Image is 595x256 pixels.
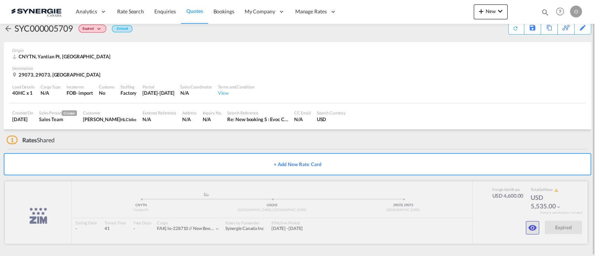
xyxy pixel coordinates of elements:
[294,110,311,116] div: CC Email
[7,136,17,144] span: 1
[96,27,104,31] md-icon: icon-chevron-down
[526,221,539,234] button: icon-eye
[39,116,77,123] div: Sales Team
[203,110,222,116] div: Inquiry No.
[142,84,174,90] div: Period
[117,8,144,14] span: Rate Search
[477,7,486,16] md-icon: icon-plus 400-fg
[142,110,176,116] div: External Reference
[12,90,35,96] div: 40HC x 1
[7,136,55,144] div: Shared
[554,5,570,19] div: Help
[496,7,505,16] md-icon: icon-chevron-down
[12,71,102,78] div: 29073, 29073, United States
[78,25,106,33] div: Change Status Here
[76,90,93,96] div: - import
[182,110,196,116] div: Address
[12,110,33,116] div: Created On
[570,6,582,17] div: O
[541,8,549,19] div: icon-magnify
[154,8,176,14] span: Enquiries
[41,90,61,96] div: N/A
[554,5,566,18] span: Help
[511,24,520,32] md-icon: icon-refresh
[227,110,288,116] div: Search Reference
[227,116,288,123] div: Re: New booking S : Evoc Conteneur 40HQ Abus Hong kong C : HLC Charleston, NC
[83,110,136,116] div: Customer
[294,116,311,123] div: N/A
[4,24,13,33] md-icon: icon-arrow-left
[67,84,93,90] div: Incoterms
[19,54,110,59] span: CNYTN, Yantian Pt, [GEOGRAPHIC_DATA]
[76,8,97,15] span: Analytics
[295,8,327,15] span: Manage Rates
[541,8,549,16] md-icon: icon-magnify
[12,65,583,71] div: Destination
[218,84,254,90] div: Terms and Condition
[12,53,112,60] div: CNYTN, Yantian Pt, Asia Pacific
[12,116,33,123] div: 5 Nov 2024
[120,84,136,90] div: Stuffing
[4,22,15,34] div: icon-arrow-left
[142,116,176,123] div: N/A
[142,90,174,96] div: 5 Dec 2024
[39,110,77,116] div: Sales Person
[474,4,508,19] button: icon-plus 400-fgNewicon-chevron-down
[99,84,115,90] div: Customs
[317,110,346,116] div: Search Currency
[120,90,136,96] div: Factory Stuffing
[317,116,346,123] div: USD
[112,25,132,32] div: Default
[11,3,61,20] img: 1f56c880d42311ef80fc7dca854c8e59.png
[22,136,37,143] span: Rates
[12,84,35,90] div: Load Details
[15,22,73,34] div: SYC000005709
[512,22,520,31] div: Quote PDF is not available at this time
[182,116,196,123] div: N/A
[180,90,212,96] div: N/A
[67,90,76,96] div: FOB
[73,22,108,34] div: Change Status Here
[4,153,591,175] button: + Add New Rate Card
[524,22,541,34] div: Save As Template
[99,90,115,96] div: No
[186,8,203,14] span: Quotes
[12,48,583,53] div: Origin
[477,8,505,14] span: New
[62,110,77,116] span: Creator
[83,116,136,123] div: Alex-William Bélanger -Régimbald
[528,223,537,232] md-icon: icon-eye
[180,84,212,90] div: Sales Coordinator
[41,84,61,90] div: Cargo Type
[120,117,136,122] span: HLC bike
[245,8,275,15] span: My Company
[218,90,254,96] div: View
[83,26,96,33] span: Expired
[213,8,234,14] span: Bookings
[203,116,222,123] div: N/A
